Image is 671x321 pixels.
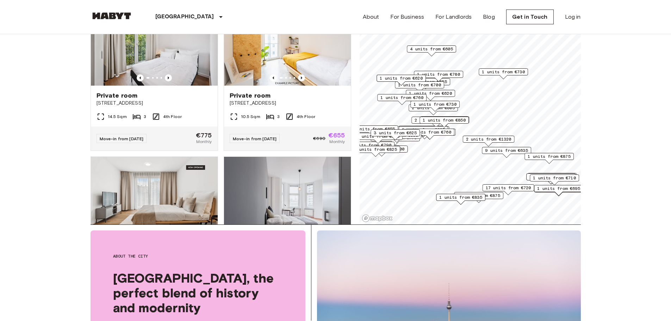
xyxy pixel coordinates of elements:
div: Map marker [356,146,408,156]
div: Map marker [407,45,456,56]
div: Map marker [405,129,454,140]
img: Marketing picture of unit DE-01-07-009-02Q [224,1,351,86]
a: Mapbox logo [362,214,393,222]
div: Map marker [401,78,450,89]
span: Move-in from [DATE] [233,136,277,141]
div: Map marker [395,81,444,92]
div: Map marker [530,174,579,185]
p: [GEOGRAPHIC_DATA] [155,13,214,21]
div: Map marker [454,192,503,203]
span: 14.5 Sqm [108,113,127,120]
a: Marketing picture of unit DE-01-259-018-03QPrevious imagePrevious imagePrivate room[STREET_ADDRES... [91,1,218,151]
span: 9 units from €635 [485,147,528,154]
span: 4 units from €605 [410,46,453,52]
span: [GEOGRAPHIC_DATA], the perfect blend of history and modernity [113,271,283,315]
div: Map marker [399,126,448,137]
span: About the city [113,253,283,259]
span: 3 [277,113,280,120]
span: 4th Floor [297,113,315,120]
span: 1 units from €850 [423,117,466,123]
div: Map marker [404,129,455,140]
div: Map marker [526,173,576,184]
button: Previous image [137,74,144,81]
button: Previous image [298,74,305,81]
div: Map marker [524,153,574,164]
div: Map marker [482,147,531,158]
span: 1 units from €700 [398,82,441,88]
div: Map marker [420,116,469,127]
span: 1 units from €620 [409,90,452,97]
span: [STREET_ADDRESS] [97,100,212,107]
span: 10.5 Sqm [241,113,260,120]
img: Habyt [91,12,133,19]
a: Marketing picture of unit DE-01-047-05HPrevious imagePrevious imagePrivate room[STREET_ADDRESS]17... [224,156,351,307]
div: Map marker [377,75,426,86]
span: 2 units from €790 [348,142,391,148]
div: Map marker [411,117,461,128]
span: 1 units from €805 [529,174,572,180]
span: 1 units from €780 [417,71,460,78]
span: Monthly [329,138,345,145]
img: Marketing picture of unit DE-01-491-304-001 [91,157,218,241]
div: Map marker [372,132,421,143]
div: Map marker [420,117,469,128]
div: Map marker [527,173,577,184]
span: 1 units from €620 [380,75,423,81]
img: Marketing picture of unit DE-01-259-018-03Q [91,1,218,86]
a: Get in Touch [506,10,554,24]
img: Marketing picture of unit DE-01-047-05H [224,157,351,241]
span: 1 units from €710 [533,175,576,181]
span: 1 units from €1200 [359,146,404,152]
span: 3 [144,113,146,120]
span: 1 units from €730 [414,101,456,107]
button: Previous image [270,74,277,81]
div: Map marker [462,136,514,147]
div: Map marker [351,146,400,157]
div: Map marker [371,129,420,140]
div: Map marker [406,90,455,101]
span: 2 units from €655 [415,117,458,123]
span: 1 units from €760 [380,94,423,101]
span: Monthly [196,138,212,145]
div: Map marker [482,184,534,195]
div: Map marker [414,71,463,82]
span: 21 units from €655 [349,126,395,132]
a: Marketing picture of unit DE-01-07-009-02QPrevious imagePrevious imagePrivate room[STREET_ADDRESS... [224,1,351,151]
span: 4th Floor [163,113,182,120]
span: 1 units from €835 [439,194,482,200]
span: Move-in from [DATE] [100,136,144,141]
a: Blog [483,13,495,21]
div: Map marker [409,104,458,115]
span: 3 units from €655 [404,79,447,85]
div: Map marker [377,94,427,105]
span: 9 units from €665 [402,126,445,133]
span: Private room [230,91,271,100]
div: Map marker [410,101,460,112]
button: Previous image [165,74,172,81]
span: 1 units from €875 [457,192,500,199]
span: 1 units from €695 [537,185,580,192]
a: Log in [565,13,581,21]
span: 1 units from €825 [354,146,397,153]
span: Private room [97,91,138,100]
span: €655 [328,132,345,138]
div: Map marker [534,185,583,196]
a: For Business [390,13,424,21]
a: About [363,13,379,21]
span: 2 units from €1320 [466,136,511,142]
span: 1 units from €875 [528,153,571,160]
span: [STREET_ADDRESS] [230,100,345,107]
span: 2 units from €760 [408,129,451,135]
span: €690 [313,135,325,142]
div: Map marker [479,68,528,79]
div: Map marker [346,125,398,136]
span: 1 units from €730 [482,69,525,75]
a: Marketing picture of unit DE-01-491-304-001Previous imagePrevious imageStudioLisa-[STREET_ADDRESS... [91,156,218,307]
a: For Landlords [435,13,472,21]
span: 17 units from €720 [485,185,531,191]
span: €775 [196,132,212,138]
div: Map marker [436,194,485,205]
span: 3 units from €625 [374,130,417,136]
